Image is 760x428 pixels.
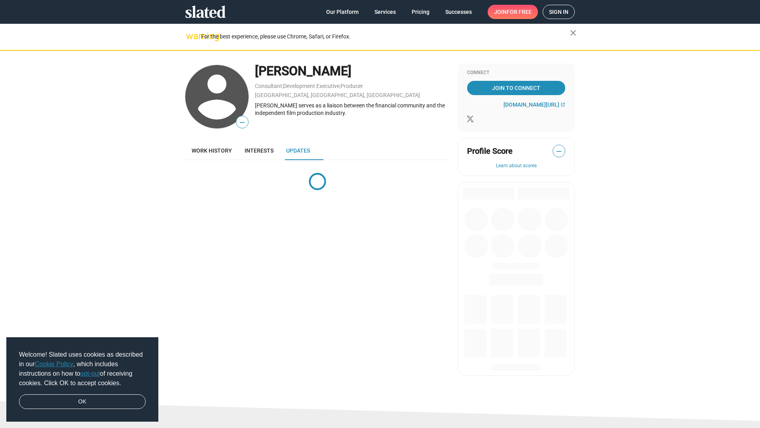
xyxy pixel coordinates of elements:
a: opt-out [80,370,100,377]
button: Learn about scores [467,163,565,169]
mat-icon: warning [186,31,196,41]
span: Sign in [549,5,568,19]
span: Pricing [412,5,429,19]
a: Development Executive [283,83,340,89]
a: Sign in [543,5,575,19]
span: Interests [245,147,274,154]
div: [PERSON_NAME] serves as a liaison between the financial community and the independent film produc... [255,102,450,117]
span: — [236,117,248,128]
span: Work history [192,147,232,154]
div: Connect [467,70,565,76]
span: , [282,84,283,89]
div: For the best experience, please use Chrome, Safari, or Firefox. [201,31,570,42]
span: Successes [445,5,472,19]
mat-icon: close [568,28,578,38]
span: Our Platform [326,5,359,19]
a: Updates [280,141,316,160]
span: Profile Score [467,146,513,157]
span: Join [494,5,532,19]
a: Pricing [405,5,436,19]
span: Updates [286,147,310,154]
mat-icon: open_in_new [560,102,565,107]
a: Join To Connect [467,81,565,95]
a: dismiss cookie message [19,394,146,409]
a: Cookie Policy [35,361,73,367]
span: Welcome! Slated uses cookies as described in our , which includes instructions on how to of recei... [19,350,146,388]
a: Our Platform [320,5,365,19]
a: Work history [185,141,238,160]
div: [PERSON_NAME] [255,63,450,80]
a: Joinfor free [488,5,538,19]
a: Consultant [255,83,282,89]
a: Producer [340,83,363,89]
a: Services [368,5,402,19]
a: Interests [238,141,280,160]
span: Join To Connect [469,81,564,95]
span: for free [507,5,532,19]
span: — [553,146,565,157]
a: Successes [439,5,478,19]
div: cookieconsent [6,337,158,422]
span: [DOMAIN_NAME][URL] [503,101,559,108]
a: [DOMAIN_NAME][URL] [503,101,565,108]
a: [GEOGRAPHIC_DATA], [GEOGRAPHIC_DATA], [GEOGRAPHIC_DATA] [255,92,420,98]
span: Services [374,5,396,19]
